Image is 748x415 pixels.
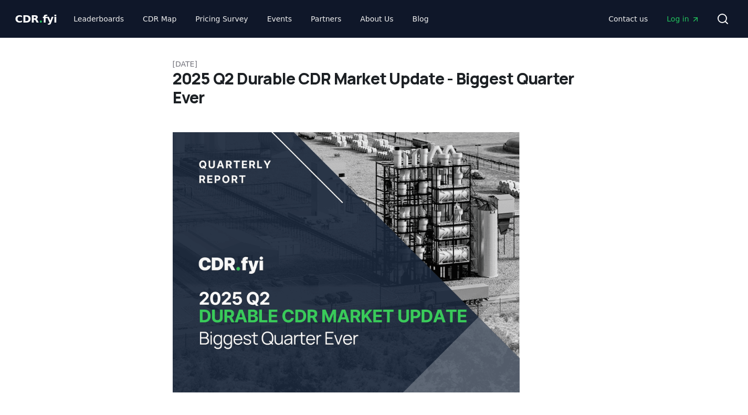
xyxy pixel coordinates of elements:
[667,14,699,24] span: Log in
[600,9,656,28] a: Contact us
[173,69,576,107] h1: 2025 Q2 Durable CDR Market Update - Biggest Quarter Ever
[259,9,300,28] a: Events
[15,12,57,26] a: CDR.fyi
[134,9,185,28] a: CDR Map
[65,9,132,28] a: Leaderboards
[600,9,708,28] nav: Main
[187,9,256,28] a: Pricing Survey
[65,9,437,28] nav: Main
[352,9,402,28] a: About Us
[658,9,708,28] a: Log in
[15,13,57,25] span: CDR fyi
[173,132,520,392] img: blog post image
[302,9,350,28] a: Partners
[404,9,437,28] a: Blog
[173,59,576,69] p: [DATE]
[39,13,43,25] span: .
